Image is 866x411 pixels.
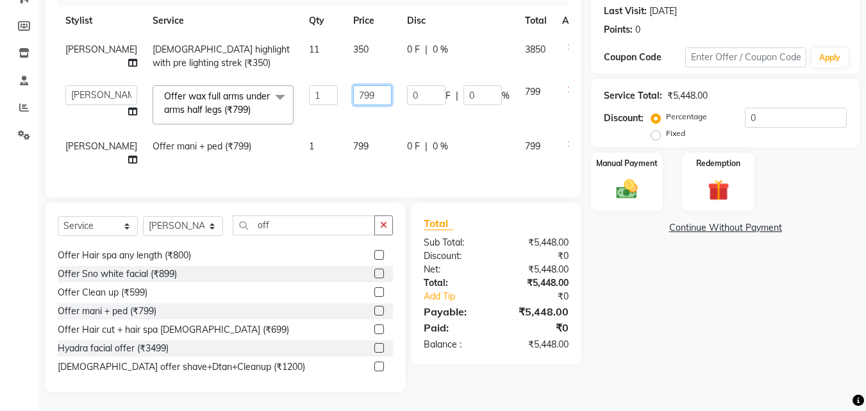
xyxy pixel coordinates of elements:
div: Offer Hair cut + hair spa [DEMOGRAPHIC_DATA] (₹699) [58,323,289,337]
div: Discount: [414,249,496,263]
th: Total [517,6,554,35]
img: _cash.svg [610,177,644,201]
span: Offer mani + ped (₹799) [153,140,251,152]
div: ₹5,448.00 [496,276,578,290]
input: Search or Scan [233,215,375,235]
span: F [445,89,451,103]
div: ₹5,448.00 [496,338,578,351]
div: Points: [604,23,633,37]
span: 0 F [407,140,420,153]
th: Service [145,6,301,35]
th: Stylist [58,6,145,35]
a: Continue Without Payment [594,221,857,235]
span: 799 [525,140,540,152]
div: Offer Hair spa any length (₹800) [58,249,191,262]
div: Offer Sno white facial (₹899) [58,267,177,281]
div: Hyadra facial offer (₹3499) [58,342,169,355]
div: ₹5,448.00 [496,263,578,276]
div: Sub Total: [414,236,496,249]
label: Fixed [666,128,685,139]
div: Paid: [414,320,496,335]
span: 350 [353,44,369,55]
a: x [251,104,256,115]
span: 799 [525,86,540,97]
div: [DATE] [649,4,677,18]
span: | [425,43,428,56]
span: 1 [309,140,314,152]
img: _gift.svg [701,177,736,203]
th: Price [346,6,399,35]
div: Balance : [414,338,496,351]
button: Apply [812,48,848,67]
th: Action [554,6,597,35]
div: Service Total: [604,89,662,103]
th: Disc [399,6,517,35]
span: | [456,89,458,103]
div: Offer mani + ped (₹799) [58,305,156,318]
div: Net: [414,263,496,276]
span: [DEMOGRAPHIC_DATA] highlight with pre lighting strek (₹350) [153,44,290,69]
span: Total [424,217,453,230]
label: Redemption [696,158,740,169]
div: Discount: [604,112,644,125]
div: ₹5,448.00 [496,236,578,249]
span: 0 % [433,43,448,56]
div: ₹5,448.00 [667,89,708,103]
span: [PERSON_NAME] [65,44,137,55]
div: ₹0 [496,249,578,263]
label: Percentage [666,111,707,122]
span: 799 [353,140,369,152]
span: [PERSON_NAME] [65,140,137,152]
div: ₹5,448.00 [496,304,578,319]
div: ₹0 [496,320,578,335]
a: Add Tip [414,290,510,303]
span: 11 [309,44,319,55]
div: Payable: [414,304,496,319]
span: 3850 [525,44,545,55]
span: % [502,89,510,103]
span: | [425,140,428,153]
span: Offer wax full arms under arms half legs (₹799) [164,90,270,115]
label: Manual Payment [596,158,658,169]
th: Qty [301,6,346,35]
div: Last Visit: [604,4,647,18]
div: Offer Clean up (₹599) [58,286,147,299]
span: 0 % [433,140,448,153]
div: Coupon Code [604,51,685,64]
span: 0 F [407,43,420,56]
div: Total: [414,276,496,290]
input: Enter Offer / Coupon Code [685,47,806,67]
div: ₹0 [510,290,579,303]
div: 0 [635,23,640,37]
div: [DEMOGRAPHIC_DATA] offer shave+Dtan+Cleanup (₹1200) [58,360,305,374]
